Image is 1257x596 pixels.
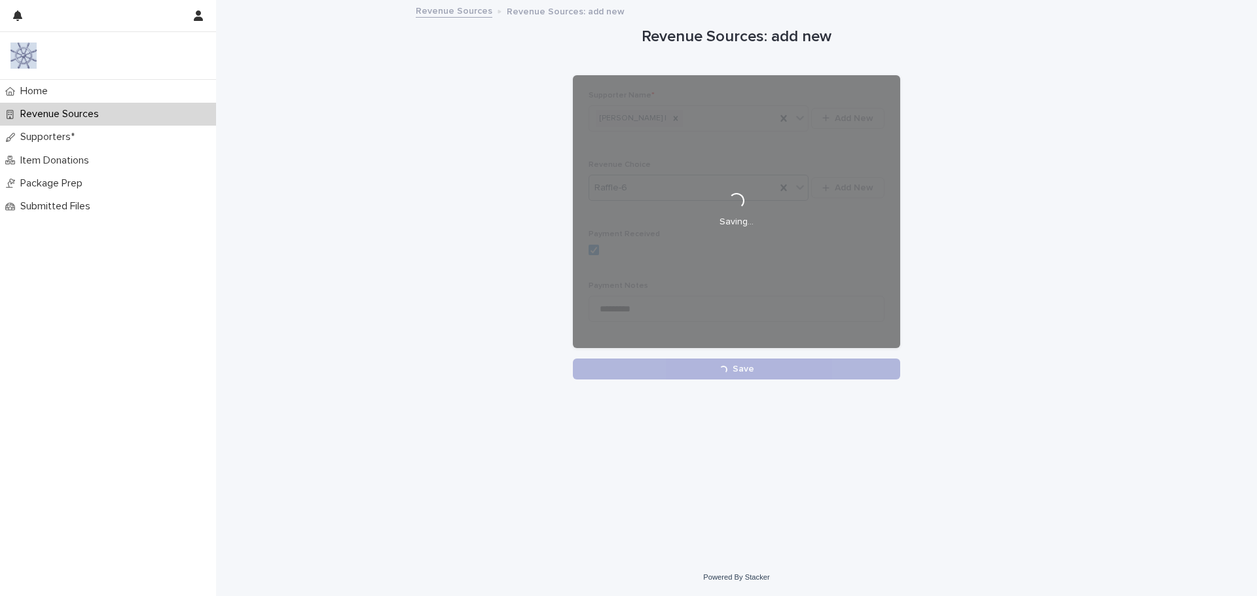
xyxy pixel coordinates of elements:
[15,131,85,143] p: Supporters*
[15,177,93,190] p: Package Prep
[10,43,37,69] img: 9nJvCigXQD6Aux1Mxhwl
[573,27,900,46] h1: Revenue Sources: add new
[733,364,754,374] span: Save
[507,3,625,18] p: Revenue Sources: add new
[416,3,492,18] a: Revenue Sources
[703,573,769,581] a: Powered By Stacker
[15,85,58,97] p: Home
[573,359,900,379] button: Save
[720,217,754,228] p: Saving…
[15,108,109,120] p: Revenue Sources
[15,154,100,167] p: Item Donations
[15,200,101,213] p: Submitted Files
